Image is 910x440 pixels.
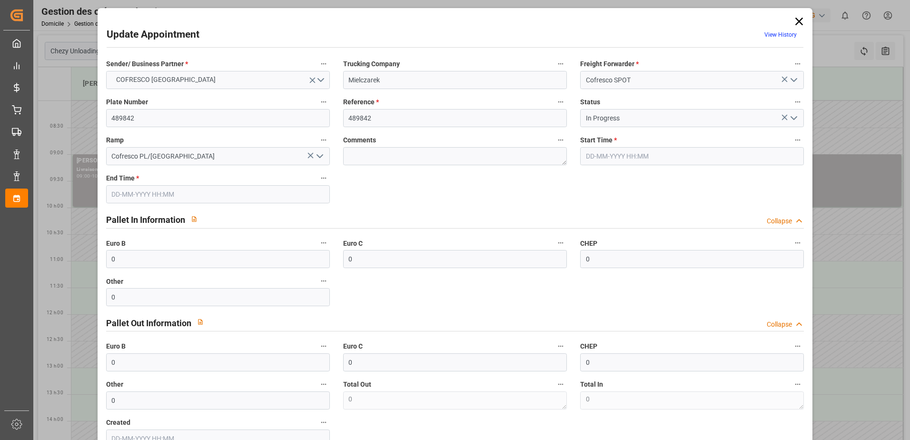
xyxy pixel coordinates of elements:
button: Ouvrir le menu [786,73,801,88]
font: Freight Forwarder [580,60,634,68]
button: CHEP [791,340,804,352]
font: CHEP [580,240,597,247]
input: Type à rechercher/sélectionner [106,147,330,165]
font: Other [106,278,123,285]
button: CHEP [791,237,804,249]
font: Status [580,98,600,106]
button: Ramp [317,134,330,146]
font: Sender/ Business Partner [106,60,184,68]
button: Comments [554,134,567,146]
button: Status [791,96,804,108]
font: Euro B [106,240,126,247]
button: View description [185,210,203,228]
input: DD-MM-YYYY HH:MM [106,185,330,203]
button: Euro B [317,340,330,352]
button: Created [317,416,330,429]
font: Total In [580,380,603,388]
button: Plate Number [317,96,330,108]
button: End Time * [317,172,330,184]
font: Reference [343,98,375,106]
button: Trucking Company [554,58,567,70]
div: Collapse [767,216,792,226]
font: Other [106,380,123,388]
textarea: 0 [580,391,804,410]
button: Other [317,378,330,390]
button: Sender/ Business Partner * [317,58,330,70]
button: Euro C [554,340,567,352]
font: Euro C [343,342,363,350]
font: Created [106,419,130,426]
h2: Pallet Out Information [106,317,191,330]
input: Type à rechercher/sélectionner [580,109,804,127]
h2: Update Appointment [107,27,199,42]
button: Ouvrir le menu [786,111,801,126]
input: DD-MM-YYYY HH:MM [580,147,804,165]
button: Ouvrir le menu [312,149,326,164]
font: Start Time [580,136,613,144]
button: Reference * [554,96,567,108]
button: Euro B [317,237,330,249]
font: Comments [343,136,376,144]
font: Total Out [343,380,371,388]
button: Total In [791,378,804,390]
button: Ouvrir le menu [106,71,330,89]
textarea: 0 [343,391,567,410]
button: Euro C [554,237,567,249]
button: View description [191,313,209,331]
button: Freight Forwarder * [791,58,804,70]
button: Total Out [554,378,567,390]
font: Trucking Company [343,60,400,68]
font: Ramp [106,136,124,144]
span: COFRESCO [GEOGRAPHIC_DATA] [111,75,220,85]
font: CHEP [580,342,597,350]
font: Euro C [343,240,363,247]
a: View History [764,31,797,38]
font: Plate Number [106,98,148,106]
button: Other [317,275,330,287]
font: End Time [106,174,135,182]
div: Collapse [767,320,792,330]
font: Euro B [106,342,126,350]
h2: Pallet In Information [106,213,185,226]
button: Start Time * [791,134,804,146]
